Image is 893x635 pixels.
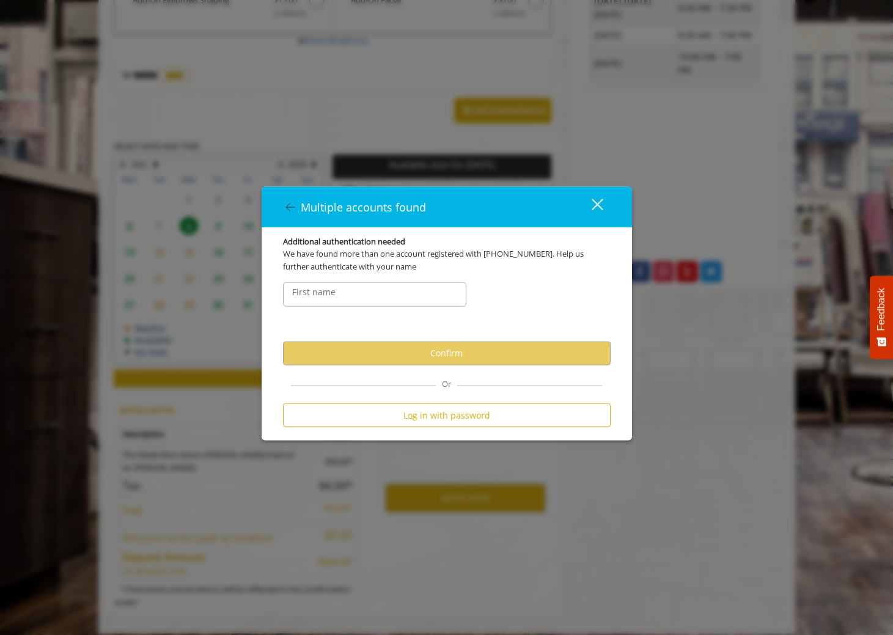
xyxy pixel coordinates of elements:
b: Additional authentication needed [283,235,405,248]
button: Confirm [283,342,611,365]
div: We have found more than one account registered with [PHONE_NUMBER]. Help us further authenticate ... [283,248,611,273]
label: First name [286,285,342,299]
div: close dialog [578,198,602,216]
span: Multiple accounts found [301,199,426,214]
span: Feedback [876,288,887,331]
input: FirstNameText [283,282,466,307]
button: Log in with password [283,403,611,427]
button: close dialog [569,194,611,219]
button: Feedback - Show survey [870,276,893,359]
span: Or [436,378,457,389]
